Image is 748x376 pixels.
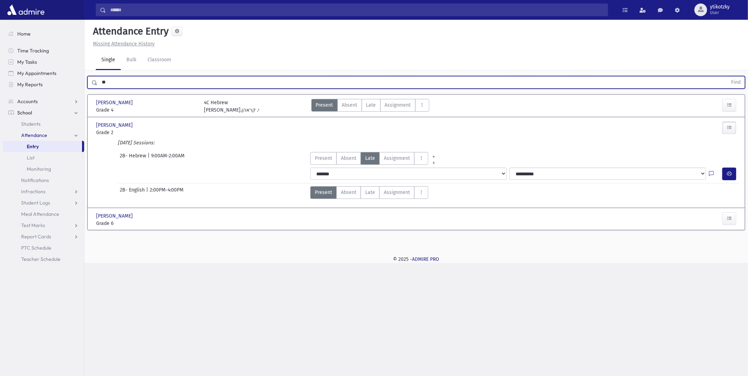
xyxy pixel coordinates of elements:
span: ytikotzky [710,4,730,10]
span: [PERSON_NAME] [96,99,134,106]
span: Late [365,189,375,196]
span: Attendance [21,132,47,138]
a: All Prior [428,152,439,158]
a: Attendance [3,130,84,141]
a: Meal Attendance [3,208,84,220]
a: Monitoring [3,163,84,175]
div: AttTypes [310,152,439,165]
a: My Reports [3,79,84,90]
div: AttTypes [311,99,429,114]
span: | [148,152,151,165]
span: Present [315,155,332,162]
span: Present [315,189,332,196]
a: My Appointments [3,68,84,79]
a: Accounts [3,96,84,107]
span: Report Cards [21,233,51,240]
span: 9:00AM-2:00AM [151,152,185,165]
span: Absent [341,155,356,162]
span: | [146,186,150,199]
span: Absent [342,101,357,109]
span: [PERSON_NAME] [96,121,134,129]
span: [PERSON_NAME] [96,212,134,220]
span: Accounts [17,98,38,105]
a: PTC Schedule [3,242,84,253]
span: Assignment [384,155,410,162]
span: List [27,155,35,161]
a: Time Tracking [3,45,84,56]
span: Meal Attendance [21,211,59,217]
span: My Tasks [17,59,37,65]
span: Grade 4 [96,106,197,114]
a: All Later [428,158,439,163]
a: Entry [3,141,82,152]
a: Students [3,118,84,130]
a: List [3,152,84,163]
span: 2:00PM-4:00PM [150,186,183,199]
i: [DATE] Sessions: [118,140,154,146]
a: Teacher Schedule [3,253,84,265]
div: 4C Hebrew [PERSON_NAME].י. קראהן [204,99,259,114]
span: Absent [341,189,356,196]
span: Late [365,155,375,162]
div: © 2025 - [96,256,737,263]
span: Teacher Schedule [21,256,61,262]
span: School [17,109,32,116]
span: Grade 2 [96,129,197,136]
span: Students [21,121,40,127]
u: Missing Attendance History [93,41,155,47]
span: User [710,10,730,15]
span: Assignment [385,101,411,109]
a: School [3,107,84,118]
a: Bulk [121,50,142,70]
span: 2B- English [120,186,146,199]
div: AttTypes [310,186,428,199]
span: 2B- Hebrew [120,152,148,165]
a: Notifications [3,175,84,186]
span: PTC Schedule [21,245,51,251]
span: Late [366,101,376,109]
a: Infractions [3,186,84,197]
h5: Attendance Entry [90,25,169,37]
input: Search [106,4,608,16]
a: Missing Attendance History [90,41,155,47]
a: ADMIRE PRO [412,256,440,262]
span: Assignment [384,189,410,196]
span: Entry [27,143,39,150]
span: Notifications [21,177,49,183]
a: My Tasks [3,56,84,68]
a: Home [3,28,84,39]
a: Classroom [142,50,177,70]
a: Report Cards [3,231,84,242]
span: My Appointments [17,70,56,76]
span: Home [17,31,31,37]
span: Infractions [21,188,45,195]
button: Find [727,76,745,88]
span: Test Marks [21,222,45,228]
a: Student Logs [3,197,84,208]
span: Present [316,101,333,109]
span: My Reports [17,81,43,88]
span: Grade 6 [96,220,197,227]
span: Time Tracking [17,48,49,54]
span: Monitoring [27,166,51,172]
a: Single [96,50,121,70]
a: Test Marks [3,220,84,231]
img: AdmirePro [6,3,46,17]
span: Student Logs [21,200,50,206]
